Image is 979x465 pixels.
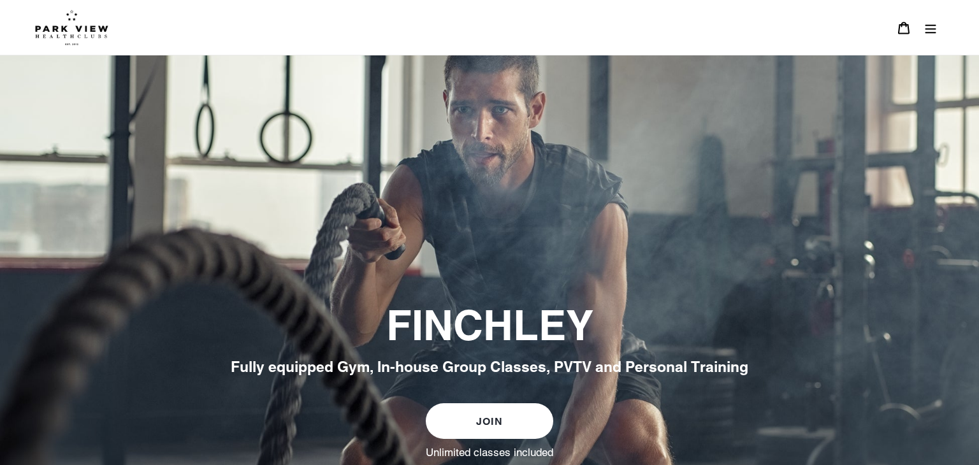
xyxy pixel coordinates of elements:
[35,10,108,45] img: Park view health clubs is a gym near you.
[231,358,748,375] span: Fully equipped Gym, In-house Group Classes, PVTV and Personal Training
[426,403,553,439] a: JOIN
[142,301,837,351] h2: FINCHLEY
[917,14,944,41] button: Menu
[426,445,553,459] label: Unlimited classes included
